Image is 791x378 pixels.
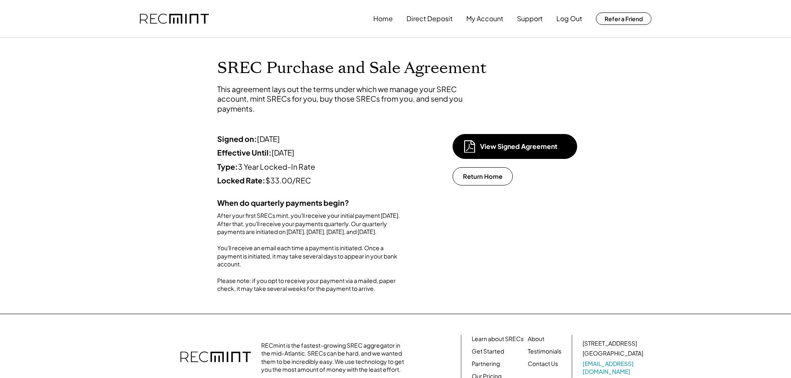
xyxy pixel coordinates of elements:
a: [EMAIL_ADDRESS][DOMAIN_NAME] [583,360,645,376]
strong: Locked Rate: [217,176,265,185]
a: About [528,335,544,343]
div: 3 Year Locked-In Rate [217,162,404,171]
a: Testimonials [528,347,561,356]
div: [DATE] [217,134,404,144]
strong: Signed on: [217,134,257,144]
a: Get Started [472,347,504,356]
div: View Signed Agreement [480,142,563,151]
button: Refer a Friend [596,12,651,25]
img: recmint-logotype%403x.png [140,14,209,24]
a: Learn about SRECs [472,335,524,343]
div: [STREET_ADDRESS] [583,339,637,348]
img: recmint-logotype%403x.png [180,343,251,372]
strong: Type: [217,162,238,171]
div: [DATE] [217,148,404,157]
div: $33.00/REC [217,176,404,185]
a: Contact Us [528,360,558,368]
button: Support [517,10,543,27]
button: Direct Deposit [407,10,453,27]
div: After your first SRECs mint, you'll receive your initial payment [DATE]. After that, you'll recei... [217,212,404,293]
strong: Effective Until: [217,148,272,157]
div: [GEOGRAPHIC_DATA] [583,349,643,358]
button: Home [373,10,393,27]
button: My Account [466,10,503,27]
button: Return Home [453,167,513,185]
strong: When do quarterly payments begin? [217,198,349,207]
a: Partnering [472,360,500,368]
div: This agreement lays out the terms under which we manage your SREC account, mint SRECs for you, bu... [217,84,466,113]
button: Log Out [556,10,582,27]
h1: SREC Purchase and Sale Agreement [217,59,574,78]
div: RECmint is the fastest-growing SREC aggregator in the mid-Atlantic. SRECs can be hard, and we wan... [261,341,409,374]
